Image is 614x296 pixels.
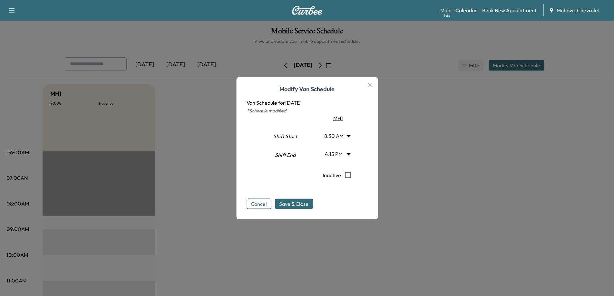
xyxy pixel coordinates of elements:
div: Beta [443,13,450,18]
a: Book New Appointment [482,6,537,14]
div: 4:15 PM [317,145,356,163]
span: Save & Close [279,200,308,207]
a: MapBeta [440,6,450,14]
p: Van Schedule for [DATE] [247,99,367,106]
button: Cancel [247,198,271,209]
h1: Modify Van Schedule [247,84,367,99]
div: MH1 [314,114,360,122]
div: Shift Start [262,128,308,147]
div: Shift End [262,148,308,167]
p: Inactive [323,168,341,182]
span: Mohawk Chevrolet [557,6,600,14]
img: Curbee Logo [292,6,323,15]
button: Save & Close [275,198,313,209]
div: 8:30 AM [317,127,356,145]
a: Calendar [455,6,477,14]
p: Schedule modified [247,106,367,114]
